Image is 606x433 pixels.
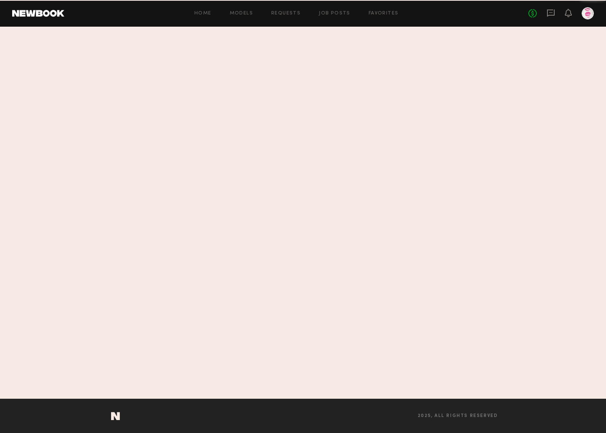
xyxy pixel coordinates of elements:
[418,414,498,419] span: 2025, all rights reserved
[194,11,212,16] a: Home
[369,11,399,16] a: Favorites
[319,11,350,16] a: Job Posts
[230,11,253,16] a: Models
[271,11,301,16] a: Requests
